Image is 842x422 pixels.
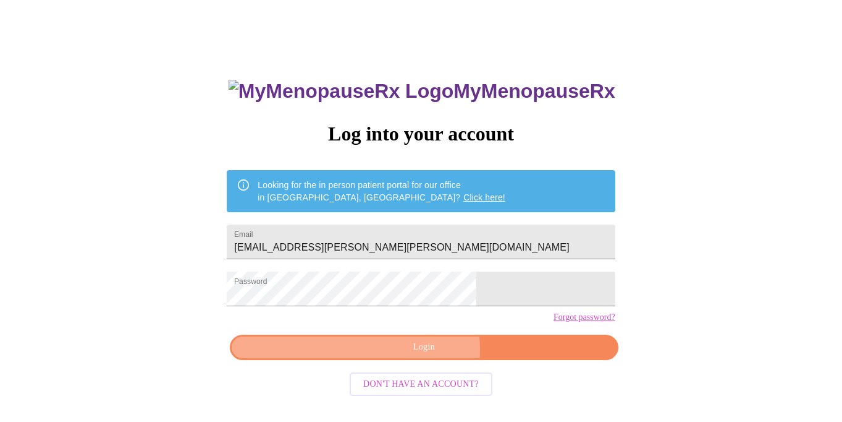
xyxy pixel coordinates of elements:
button: Don't have an account? [350,372,492,397]
div: Looking for the in person patient portal for our office in [GEOGRAPHIC_DATA], [GEOGRAPHIC_DATA]? [258,174,505,209]
a: Forgot password? [554,312,615,322]
h3: MyMenopauseRx [229,80,615,103]
span: Don't have an account? [363,377,479,392]
a: Click here! [463,192,505,202]
img: MyMenopauseRx Logo [229,80,453,103]
span: Login [244,340,604,355]
button: Login [230,335,618,360]
h3: Log into your account [227,123,615,145]
a: Don't have an account? [347,378,495,389]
